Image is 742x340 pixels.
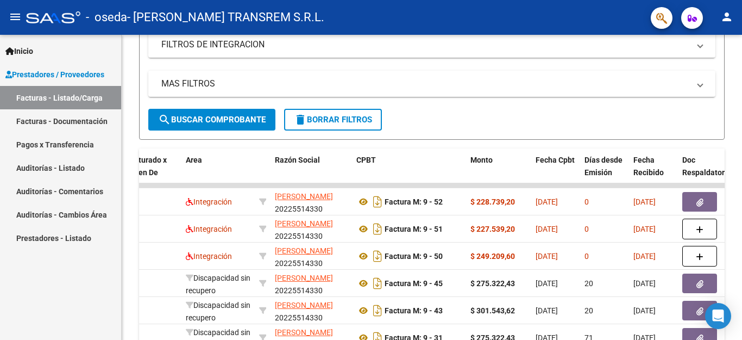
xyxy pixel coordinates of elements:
[470,306,515,315] strong: $ 301.543,62
[148,32,715,58] mat-expansion-panel-header: FILTROS DE INTEGRACION
[682,156,731,177] span: Doc Respaldatoria
[356,156,376,164] span: CPBT
[161,78,689,90] mat-panel-title: MAS FILTROS
[370,302,385,319] i: Descargar documento
[294,115,372,125] span: Borrar Filtros
[470,225,515,233] strong: $ 227.539,20
[275,190,348,213] div: 20225514330
[186,252,232,261] span: Integración
[275,299,348,322] div: 20225514330
[470,252,515,261] strong: $ 249.209,60
[161,39,689,51] mat-panel-title: FILTROS DE INTEGRACION
[275,274,333,282] span: [PERSON_NAME]
[148,71,715,97] mat-expansion-panel-header: MAS FILTROS
[5,45,33,57] span: Inicio
[158,115,266,125] span: Buscar Comprobante
[158,113,171,126] mat-icon: search
[584,225,589,233] span: 0
[370,248,385,265] i: Descargar documento
[186,156,202,164] span: Area
[86,5,127,29] span: - oseda
[385,252,443,261] strong: Factura M: 9 - 50
[536,156,575,164] span: Fecha Cpbt
[536,306,558,315] span: [DATE]
[536,279,558,288] span: [DATE]
[584,252,589,261] span: 0
[271,149,352,196] datatable-header-cell: Razón Social
[284,109,382,131] button: Borrar Filtros
[385,225,443,233] strong: Factura M: 9 - 51
[584,156,622,177] span: Días desde Emisión
[536,252,558,261] span: [DATE]
[385,197,443,206] strong: Factura M: 9 - 52
[633,197,656,206] span: [DATE]
[470,197,515,206] strong: $ 228.739,20
[186,301,250,322] span: Discapacidad sin recupero
[633,306,656,315] span: [DATE]
[275,301,333,310] span: [PERSON_NAME]
[370,220,385,238] i: Descargar documento
[352,149,466,196] datatable-header-cell: CPBT
[584,197,589,206] span: 0
[531,149,580,196] datatable-header-cell: Fecha Cpbt
[275,218,348,240] div: 20225514330
[275,219,333,228] span: [PERSON_NAME]
[470,156,493,164] span: Monto
[720,10,733,23] mat-icon: person
[580,149,629,196] datatable-header-cell: Días desde Emisión
[275,192,333,201] span: [PERSON_NAME]
[9,10,22,23] mat-icon: menu
[126,156,167,177] span: Facturado x Orden De
[5,69,104,81] span: Prestadores / Proveedores
[633,252,656,261] span: [DATE]
[122,149,181,196] datatable-header-cell: Facturado x Orden De
[466,149,531,196] datatable-header-cell: Monto
[470,279,515,288] strong: $ 275.322,43
[705,303,731,329] div: Open Intercom Messenger
[275,246,333,255] span: [PERSON_NAME]
[275,245,348,268] div: 20225514330
[148,109,275,131] button: Buscar Comprobante
[275,272,348,295] div: 20225514330
[633,279,656,288] span: [DATE]
[275,156,320,164] span: Razón Social
[370,275,385,292] i: Descargar documento
[294,113,307,126] mat-icon: delete
[633,225,656,233] span: [DATE]
[186,274,250,295] span: Discapacidad sin recupero
[275,328,333,337] span: [PERSON_NAME]
[385,279,443,288] strong: Factura M: 9 - 45
[584,306,593,315] span: 20
[629,149,678,196] datatable-header-cell: Fecha Recibido
[186,197,232,206] span: Integración
[370,193,385,211] i: Descargar documento
[385,306,443,315] strong: Factura M: 9 - 43
[181,149,255,196] datatable-header-cell: Area
[127,5,324,29] span: - [PERSON_NAME] TRANSREM S.R.L.
[186,225,232,233] span: Integración
[584,279,593,288] span: 20
[536,225,558,233] span: [DATE]
[633,156,664,177] span: Fecha Recibido
[536,197,558,206] span: [DATE]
